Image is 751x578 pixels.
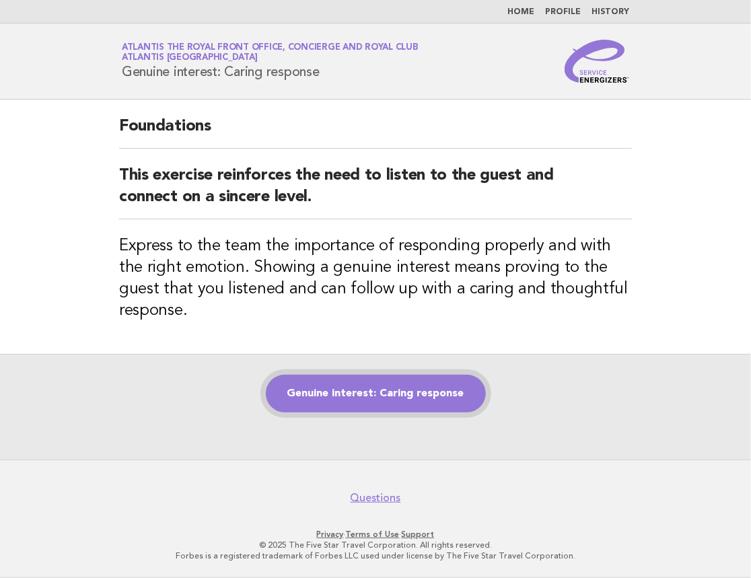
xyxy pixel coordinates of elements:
[351,491,401,505] a: Questions
[402,530,435,539] a: Support
[565,40,629,83] img: Service Energizers
[266,375,486,412] a: Genuine interest: Caring response
[346,530,400,539] a: Terms of Use
[122,44,419,79] h1: Genuine interest: Caring response
[119,165,632,219] h2: This exercise reinforces the need to listen to the guest and connect on a sincere level.
[19,550,732,561] p: Forbes is a registered trademark of Forbes LLC used under license by The Five Star Travel Corpora...
[122,54,258,63] span: Atlantis [GEOGRAPHIC_DATA]
[507,8,534,16] a: Home
[592,8,629,16] a: History
[545,8,581,16] a: Profile
[19,540,732,550] p: © 2025 The Five Star Travel Corporation. All rights reserved.
[122,43,419,62] a: Atlantis The Royal Front Office, Concierge and Royal ClubAtlantis [GEOGRAPHIC_DATA]
[317,530,344,539] a: Privacy
[119,236,632,322] h3: Express to the team the importance of responding properly and with the right emotion. Showing a g...
[19,529,732,540] p: · ·
[119,116,632,149] h2: Foundations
